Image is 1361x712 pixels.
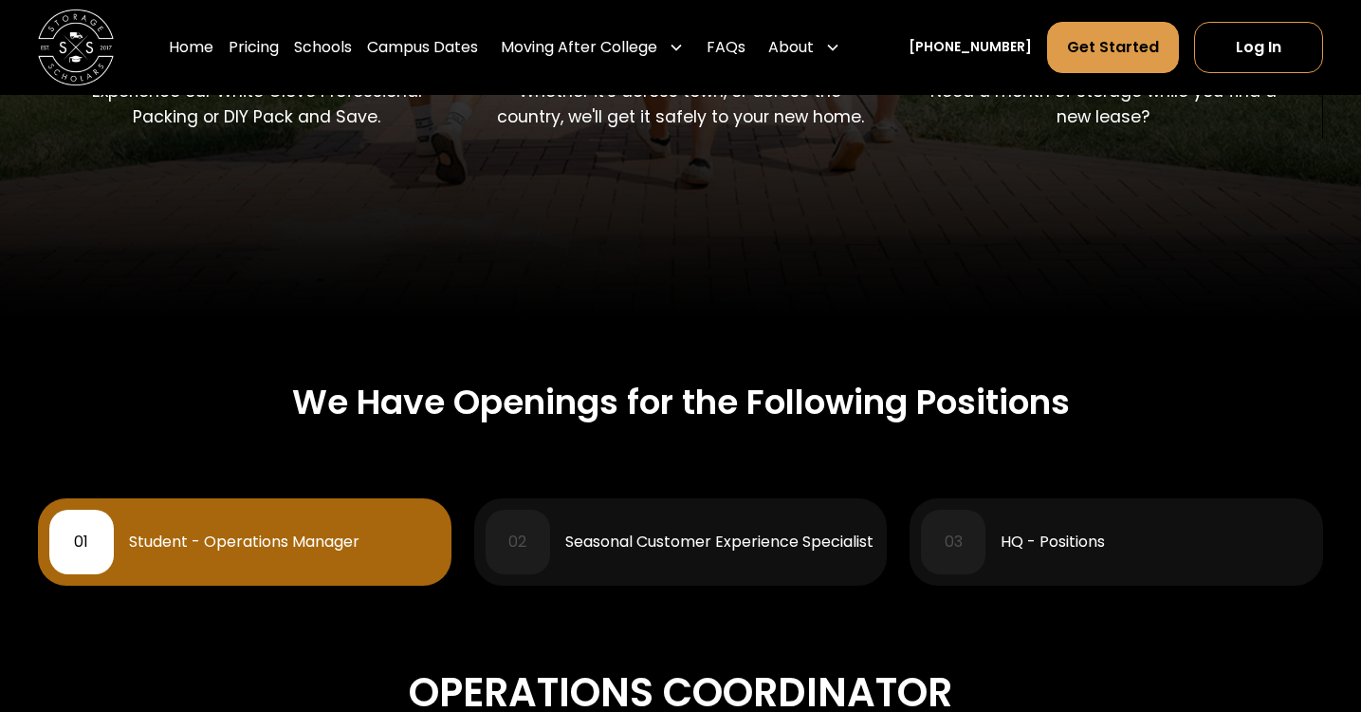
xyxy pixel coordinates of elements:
[508,534,526,550] div: 02
[565,534,874,550] div: Seasonal Customer Experience Specialist
[68,79,446,129] p: Experience our White Glove Professional Packing or DIY Pack and Save.
[491,79,869,129] p: Whether it's across town, or across the country, we'll get it safely to your new home.
[229,21,279,74] a: Pricing
[493,21,691,74] div: Moving After College
[74,534,88,550] div: 01
[761,21,848,74] div: About
[945,534,963,550] div: 03
[1194,22,1323,73] a: Log In
[1001,534,1105,550] div: HQ - Positions
[292,382,1070,422] h2: We Have Openings for the Following Positions
[129,534,359,550] div: Student - Operations Manager
[768,36,814,59] div: About
[909,37,1032,57] a: [PHONE_NUMBER]
[169,21,213,74] a: Home
[707,21,745,74] a: FAQs
[914,79,1292,129] p: Need a month of storage while you find a new lease?
[1047,22,1179,73] a: Get Started
[501,36,657,59] div: Moving After College
[367,21,478,74] a: Campus Dates
[294,21,352,74] a: Schools
[38,9,114,85] img: Storage Scholars main logo
[38,9,114,85] a: home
